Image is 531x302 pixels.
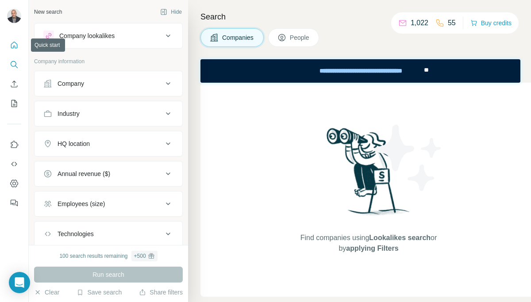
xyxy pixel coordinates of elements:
button: Use Surfe on LinkedIn [7,137,21,153]
div: 100 search results remaining [59,251,157,261]
button: Quick start [7,37,21,53]
button: My lists [7,96,21,111]
p: 55 [448,18,456,28]
div: Open Intercom Messenger [9,272,30,293]
button: Clear [34,288,59,297]
img: Avatar [7,9,21,23]
button: Save search [77,288,122,297]
button: Company [35,73,182,94]
div: Industry [58,109,80,118]
div: New search [34,8,62,16]
button: Company lookalikes [35,25,182,46]
span: Find companies using or by [298,233,439,254]
div: Employees (size) [58,199,105,208]
p: Company information [34,57,183,65]
button: Annual revenue ($) [35,163,182,184]
button: Feedback [7,195,21,211]
button: Hide [154,5,188,19]
div: Company lookalikes [59,31,115,40]
button: Technologies [35,223,182,245]
button: HQ location [35,133,182,154]
button: Dashboard [7,176,21,191]
button: Industry [35,103,182,124]
span: People [290,33,310,42]
button: Enrich CSV [7,76,21,92]
div: Company [58,79,84,88]
span: Companies [222,33,254,42]
div: + 500 [134,252,146,260]
button: Use Surfe API [7,156,21,172]
img: Surfe Illustration - Stars [369,118,448,198]
p: 1,022 [411,18,428,28]
span: applying Filters [346,245,398,252]
iframe: Banner [200,59,520,83]
button: Employees (size) [35,193,182,214]
div: Technologies [58,229,94,238]
button: Share filters [139,288,183,297]
div: Annual revenue ($) [58,169,110,178]
img: Surfe Illustration - Woman searching with binoculars [323,126,415,224]
span: Lookalikes search [369,234,431,241]
div: HQ location [58,139,90,148]
button: Buy credits [470,17,512,29]
button: Search [7,57,21,73]
h4: Search [200,11,520,23]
